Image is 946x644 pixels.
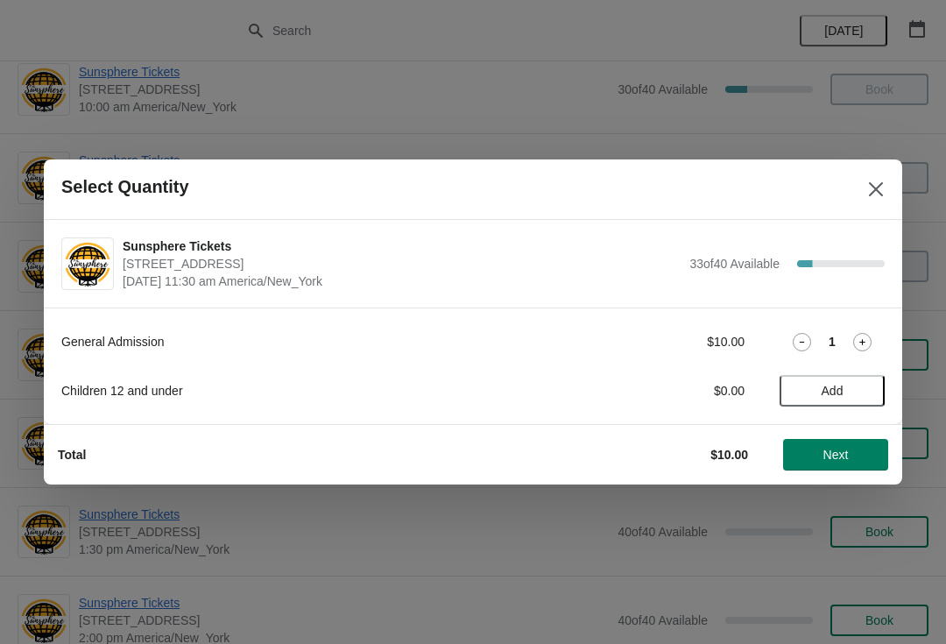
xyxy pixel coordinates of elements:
[123,237,681,255] span: Sunsphere Tickets
[123,272,681,290] span: [DATE] 11:30 am America/New_York
[822,384,844,398] span: Add
[689,257,780,271] span: 33 of 40 Available
[783,439,888,471] button: Next
[62,240,113,288] img: Sunsphere Tickets | 810 Clinch Avenue, Knoxville, TN, USA | October 8 | 11:30 am America/New_York
[123,255,681,272] span: [STREET_ADDRESS]
[860,173,892,205] button: Close
[58,448,86,462] strong: Total
[582,333,745,350] div: $10.00
[61,382,547,400] div: Children 12 and under
[823,448,849,462] span: Next
[829,333,836,350] strong: 1
[710,448,748,462] strong: $10.00
[582,382,745,400] div: $0.00
[61,177,189,197] h2: Select Quantity
[780,375,885,407] button: Add
[61,333,547,350] div: General Admission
